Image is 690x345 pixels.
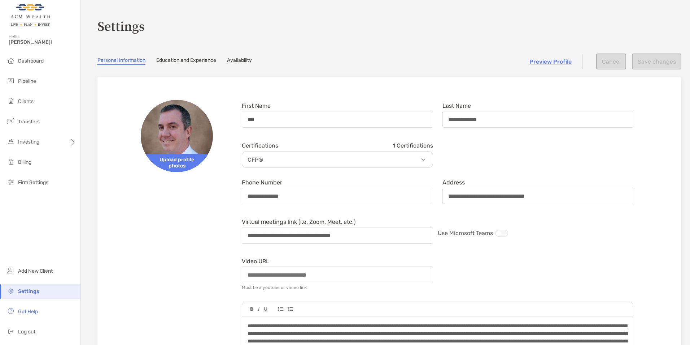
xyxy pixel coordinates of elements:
div: Must be a youtube or vimeo link [242,285,307,290]
img: add_new_client icon [6,266,15,275]
span: Use Microsoft Teams [438,230,493,237]
span: Billing [18,159,31,165]
img: settings icon [6,286,15,295]
span: Settings [18,288,39,294]
span: Pipeline [18,78,36,84]
label: First Name [242,103,271,109]
img: clients icon [6,97,15,105]
span: Investing [18,139,39,145]
img: Editor control icon [258,307,259,311]
img: Editor control icon [264,307,267,311]
h3: Settings [97,17,681,34]
span: Clients [18,98,34,105]
img: dashboard icon [6,56,15,65]
p: CFP® [244,155,434,164]
img: Avatar [141,100,213,172]
img: billing icon [6,157,15,166]
a: Preview Profile [529,58,572,65]
span: Firm Settings [18,179,48,186]
label: Phone Number [242,179,282,186]
img: investing icon [6,137,15,146]
span: Transfers [18,119,40,125]
img: Editor control icon [278,307,283,311]
img: firm-settings icon [6,178,15,186]
span: 1 Certifications [393,142,433,149]
span: Dashboard [18,58,44,64]
span: Get Help [18,308,38,315]
img: logout icon [6,327,15,336]
img: Editor control icon [250,307,254,311]
div: Certifications [242,142,433,149]
span: Log out [18,329,35,335]
a: Availability [227,57,252,65]
img: Editor control icon [288,307,293,311]
a: Education and Experience [156,57,216,65]
span: [PERSON_NAME]! [9,39,76,45]
label: Address [442,179,465,186]
span: Add New Client [18,268,53,274]
span: Upload profile photos [141,154,213,172]
label: Last Name [442,103,471,109]
label: Virtual meetings link (i.e. Zoom, Meet, etc.) [242,219,355,225]
img: transfers icon [6,117,15,125]
a: Personal Information [97,57,145,65]
img: get-help icon [6,307,15,315]
img: pipeline icon [6,76,15,85]
img: Zoe Logo [9,3,52,29]
label: Video URL [242,258,269,264]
